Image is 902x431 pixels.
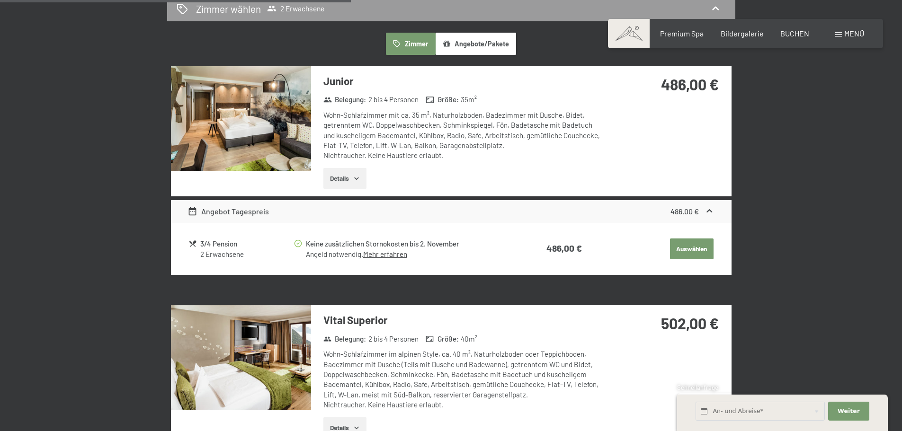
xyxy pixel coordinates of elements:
[323,349,605,410] div: Wohn-Schlafzimmer im alpinen Style, ca. 40 m², Naturholzboden oder Teppichboden, Badezimmer mit D...
[323,74,605,88] h3: Junior
[323,110,605,160] div: Wohn-Schlafzimmer mit ca. 35 m², Naturholzboden, Badezimmer mit Dusche, Bidet, getrenntem WC, Dop...
[171,66,311,171] img: mss_renderimg.php
[426,95,459,105] strong: Größe :
[838,407,860,415] span: Weiter
[171,305,311,410] img: mss_renderimg.php
[461,95,477,105] span: 35 m²
[670,238,714,259] button: Auswählen
[780,29,809,38] a: BUCHEN
[323,334,366,344] strong: Belegung :
[660,29,704,38] a: Premium Spa
[461,334,477,344] span: 40 m²
[306,238,503,249] div: Keine zusätzlichen Stornokosten bis 2. November
[677,384,718,391] span: Schnellanfrage
[828,402,869,421] button: Weiter
[368,334,419,344] span: 2 bis 4 Personen
[323,168,366,189] button: Details
[196,2,261,16] h2: Zimmer wählen
[721,29,764,38] a: Bildergalerie
[546,243,582,254] strong: 486,00 €
[323,313,605,327] h3: Vital Superior
[306,249,503,259] div: Angeld notwendig.
[171,200,732,223] div: Angebot Tagespreis486,00 €
[426,334,459,344] strong: Größe :
[844,29,864,38] span: Menü
[368,95,419,105] span: 2 bis 4 Personen
[188,206,269,217] div: Angebot Tagespreis
[200,238,293,249] div: 3/4 Pension
[386,33,435,54] button: Zimmer
[200,249,293,259] div: 2 Erwachsene
[670,207,699,216] strong: 486,00 €
[436,33,516,54] button: Angebote/Pakete
[267,4,324,13] span: 2 Erwachsene
[363,250,407,258] a: Mehr erfahren
[661,75,719,93] strong: 486,00 €
[323,95,366,105] strong: Belegung :
[661,314,719,332] strong: 502,00 €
